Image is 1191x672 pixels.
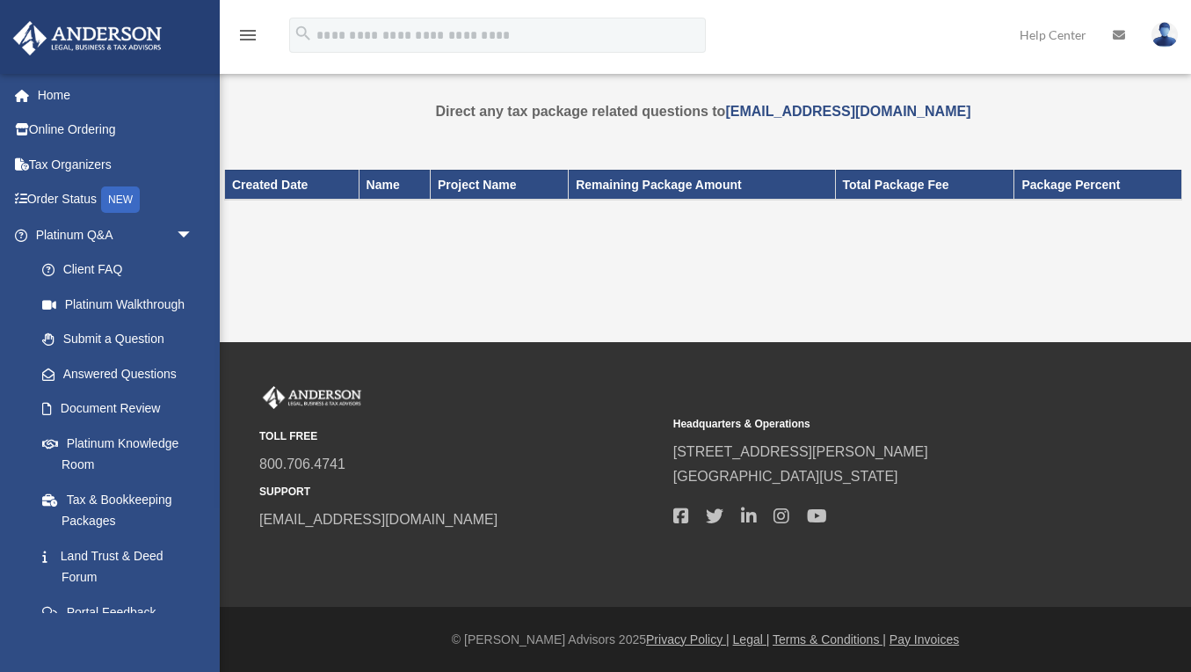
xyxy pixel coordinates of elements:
[25,391,220,427] a: Document Review
[237,25,258,46] i: menu
[259,457,345,471] a: 800.706.4741
[8,21,167,55] img: Anderson Advisors Platinum Portal
[673,415,1075,434] small: Headquarters & Operations
[25,287,220,322] a: Platinum Walkthrough
[1014,170,1182,200] th: Package Percent
[430,170,568,200] th: Project Name
[1151,22,1178,47] img: User Pic
[237,31,258,46] a: menu
[25,322,220,357] a: Submit a Question
[890,632,959,646] a: Pay Invoices
[12,147,220,182] a: Tax Organizers
[259,386,365,409] img: Anderson Advisors Platinum Portal
[733,632,770,646] a: Legal |
[25,426,220,482] a: Platinum Knowledge Room
[12,113,220,148] a: Online Ordering
[25,595,220,630] a: Portal Feedback
[569,170,835,200] th: Remaining Package Amount
[12,182,220,218] a: Order StatusNEW
[294,24,313,43] i: search
[12,217,220,252] a: Platinum Q&Aarrow_drop_down
[773,632,886,646] a: Terms & Conditions |
[101,186,140,213] div: NEW
[259,427,661,446] small: TOLL FREE
[25,538,220,595] a: Land Trust & Deed Forum
[725,104,970,119] a: [EMAIL_ADDRESS][DOMAIN_NAME]
[259,512,497,527] a: [EMAIL_ADDRESS][DOMAIN_NAME]
[25,482,211,538] a: Tax & Bookkeeping Packages
[646,632,730,646] a: Privacy Policy |
[436,104,971,119] strong: Direct any tax package related questions to
[259,483,661,501] small: SUPPORT
[673,444,928,459] a: [STREET_ADDRESS][PERSON_NAME]
[673,469,898,484] a: [GEOGRAPHIC_DATA][US_STATE]
[835,170,1014,200] th: Total Package Fee
[25,252,220,288] a: Client FAQ
[225,170,359,200] th: Created Date
[359,170,430,200] th: Name
[25,356,220,391] a: Answered Questions
[176,217,211,253] span: arrow_drop_down
[220,629,1191,651] div: © [PERSON_NAME] Advisors 2025
[12,77,220,113] a: Home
